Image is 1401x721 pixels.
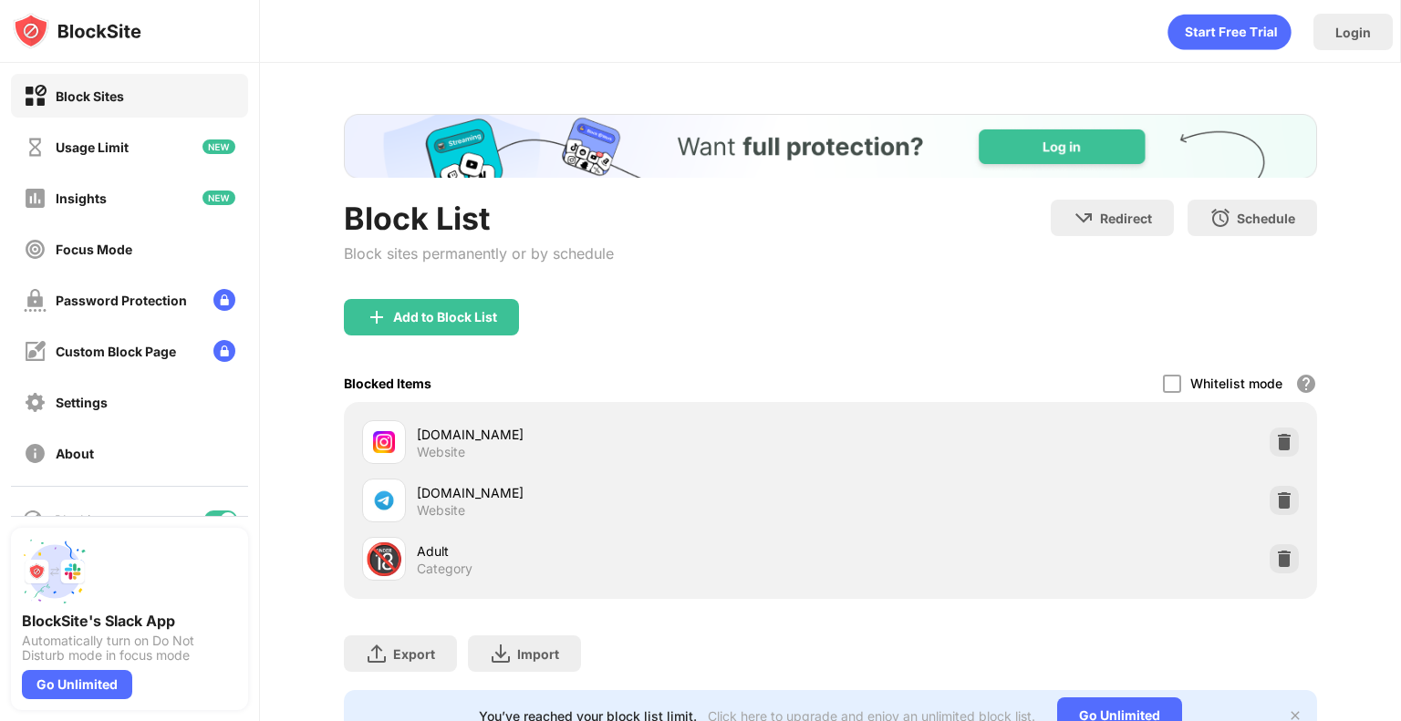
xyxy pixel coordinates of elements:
[202,139,235,154] img: new-icon.svg
[13,13,141,49] img: logo-blocksite.svg
[22,509,44,530] img: blocking-icon.svg
[344,200,614,237] div: Block List
[56,446,94,461] div: About
[213,340,235,362] img: lock-menu.svg
[417,483,830,502] div: [DOMAIN_NAME]
[22,612,237,630] div: BlockSite's Slack App
[24,85,47,108] img: block-on.svg
[1190,376,1282,391] div: Whitelist mode
[417,444,465,460] div: Website
[56,191,107,206] div: Insights
[417,425,830,444] div: [DOMAIN_NAME]
[373,489,395,511] img: favicons
[1237,211,1295,226] div: Schedule
[55,512,106,528] div: Blocking
[1100,211,1152,226] div: Redirect
[344,114,1317,178] iframe: Banner
[56,242,132,257] div: Focus Mode
[344,244,614,263] div: Block sites permanently or by schedule
[22,633,237,663] div: Automatically turn on Do Not Disturb mode in focus mode
[344,376,431,391] div: Blocked Items
[22,539,88,604] img: push-slack.svg
[417,561,472,577] div: Category
[213,289,235,311] img: lock-menu.svg
[24,136,47,159] img: time-usage-off.svg
[373,431,395,453] img: favicons
[393,310,497,324] div: Add to Block List
[365,541,403,578] div: 🔞
[1167,14,1292,50] div: animation
[24,187,47,210] img: insights-off.svg
[24,442,47,465] img: about-off.svg
[1335,25,1371,40] div: Login
[56,293,187,308] div: Password Protection
[393,646,435,662] div: Export
[56,344,176,359] div: Custom Block Page
[24,238,47,261] img: focus-off.svg
[417,541,830,561] div: Adult
[517,646,559,662] div: Import
[22,670,132,699] div: Go Unlimited
[56,88,124,104] div: Block Sites
[56,139,129,155] div: Usage Limit
[56,395,108,410] div: Settings
[24,391,47,414] img: settings-off.svg
[24,340,47,363] img: customize-block-page-off.svg
[24,289,47,312] img: password-protection-off.svg
[417,502,465,519] div: Website
[202,191,235,205] img: new-icon.svg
